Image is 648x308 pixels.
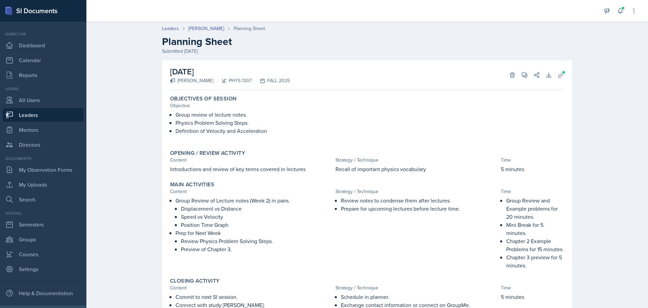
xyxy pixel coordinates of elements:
p: Group review of lecture notes. [175,111,564,119]
div: Submitted [DATE] [162,48,572,55]
p: Definition of Velocity and Acceleration [175,127,564,135]
p: Review Physics Problem Solving Steps. [181,237,333,245]
p: Physics Problem Solving Steps. [175,119,564,127]
a: My Uploads [3,178,84,191]
div: Planning Sheet [234,25,265,32]
a: Groups [3,233,84,246]
a: Mentors [3,123,84,137]
label: Opening / Review Activity [170,150,245,157]
a: Calendar [3,53,84,67]
a: Courses [3,247,84,261]
p: Schedule in planner. [341,293,498,301]
h2: Planning Sheet [162,35,572,48]
div: Content [170,284,333,291]
p: Commit to next SI session. [175,293,333,301]
p: Review notes to condense them after lectures. [341,196,498,205]
a: Directors [3,138,84,151]
p: 5 minutes [501,293,564,301]
div: Time [501,188,564,195]
p: Prep for Next Week [175,229,333,237]
div: Content [170,188,333,195]
p: Mini Break for 5 minutes. [506,221,564,237]
p: Introductions and review of key terms covered in lectures [170,165,333,173]
div: Director [3,31,84,37]
label: Closing Activity [170,278,219,284]
h2: [DATE] [170,66,290,78]
a: Leaders [3,108,84,122]
div: Strategy / Technique [335,284,498,291]
p: 5 minutes [501,165,564,173]
p: Position Time Graph [181,221,333,229]
p: Group Review and Example problems for 20 minutes. [506,196,564,221]
p: Recall of important physics vocabulary [335,165,498,173]
div: Documents [3,156,84,162]
p: Group Review of Lecture notes (Week 2) in pairs. [175,196,333,205]
a: My Observation Forms [3,163,84,176]
a: All Users [3,93,84,107]
p: Speed vs Velocity [181,213,333,221]
a: Leaders [162,25,179,32]
a: Settings [3,262,84,276]
div: PHYS 1307 [213,77,252,84]
a: Semesters [3,218,84,231]
a: Search [3,193,84,206]
a: [PERSON_NAME] [188,25,224,32]
div: Content [170,157,333,164]
p: Preview of Chapter 3. [181,245,333,253]
div: Help & Documentation [3,286,84,300]
div: Users [3,86,84,92]
div: [PERSON_NAME] [170,77,213,84]
div: Strategy / Technique [335,188,498,195]
label: Main Activities [170,181,214,188]
div: FALL 2025 [252,77,290,84]
div: Time [501,284,564,291]
div: Objective [170,102,564,109]
div: School [3,210,84,216]
p: Prepare for upcoming lectures before lecture time. [341,205,498,213]
div: Strategy / Technique [335,157,498,164]
div: Time [501,157,564,164]
p: Displacement vs Distance [181,205,333,213]
a: Dashboard [3,39,84,52]
label: Objectives of Session [170,95,237,102]
a: Reports [3,68,84,82]
p: Chapter 2 Example Problems for 15 minutes. [506,237,564,253]
p: Chapter 3 preview for 5 minutes. [506,253,564,269]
